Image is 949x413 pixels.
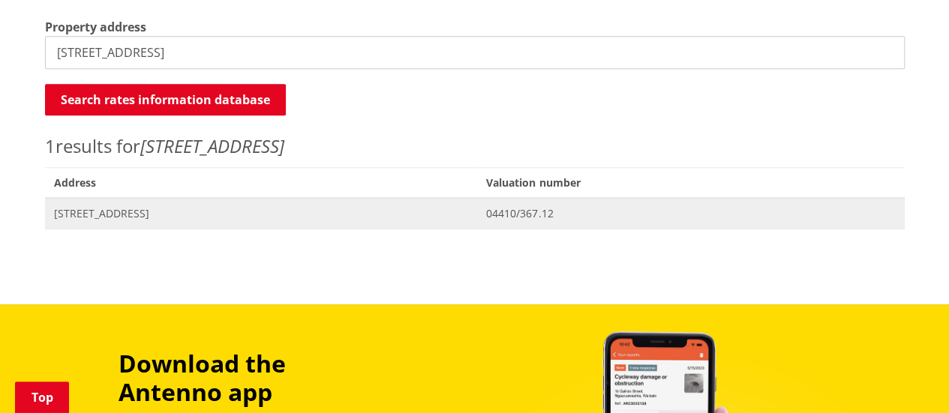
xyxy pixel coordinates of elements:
[45,133,905,160] p: results for
[45,36,905,69] input: e.g. Duke Street NGARUAWAHIA
[477,167,904,198] span: Valuation number
[54,206,469,221] span: [STREET_ADDRESS]
[45,167,478,198] span: Address
[119,349,390,407] h3: Download the Antenno app
[45,198,905,229] a: [STREET_ADDRESS] 04410/367.12
[15,382,69,413] a: Top
[140,133,284,158] em: [STREET_ADDRESS]
[486,206,895,221] span: 04410/367.12
[45,84,286,115] button: Search rates information database
[45,133,56,158] span: 1
[45,18,146,36] label: Property address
